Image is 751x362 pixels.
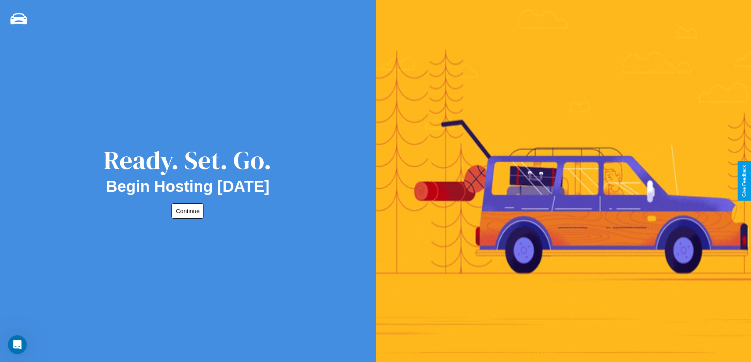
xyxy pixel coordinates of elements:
h2: Begin Hosting [DATE] [106,178,270,195]
iframe: Intercom live chat [8,335,27,354]
button: Continue [171,203,204,219]
div: Give Feedback [742,165,747,197]
div: Ready. Set. Go. [104,143,272,178]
